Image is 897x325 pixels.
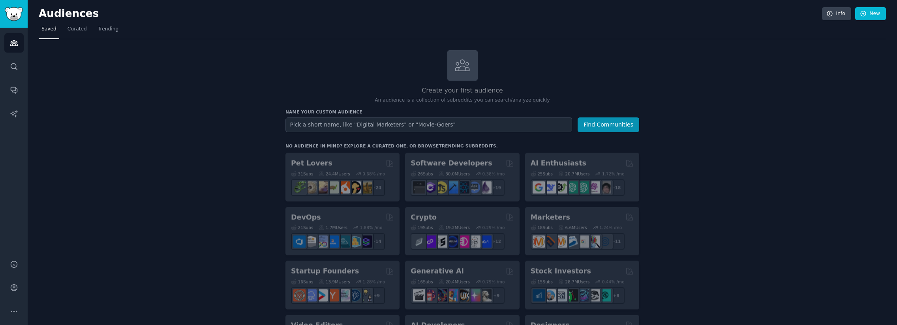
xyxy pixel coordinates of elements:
[304,289,317,302] img: SaaS
[439,225,470,231] div: 19.2M Users
[558,225,587,231] div: 6.6M Users
[855,7,886,21] a: New
[349,289,361,302] img: Entrepreneurship
[468,289,480,302] img: starryai
[315,181,328,194] img: leopardgeckos
[544,235,556,248] img: bigseo
[368,287,385,304] div: + 9
[577,235,589,248] img: googleads
[531,266,591,276] h2: Stock Investors
[349,235,361,248] img: aws_cdk
[439,279,470,284] div: 20.4M Users
[291,266,359,276] h2: Startup Founders
[533,181,545,194] img: GoogleGeminiAI
[411,212,437,222] h2: Crypto
[68,26,87,33] span: Curated
[544,181,556,194] img: DeepSeek
[65,23,90,39] a: Curated
[435,289,447,302] img: deepdream
[468,181,480,194] img: AskComputerScience
[599,181,611,194] img: ArtificalIntelligence
[41,26,56,33] span: Saved
[291,171,313,176] div: 31 Sub s
[531,279,553,284] div: 15 Sub s
[599,225,622,231] div: 1.24 % /mo
[578,117,639,132] button: Find Communities
[338,289,350,302] img: indiehackers
[293,289,306,302] img: EntrepreneurRideAlong
[411,159,492,168] h2: Software Developers
[457,181,469,194] img: reactnative
[602,171,625,176] div: 1.72 % /mo
[439,144,496,148] a: trending subreddits
[608,179,625,196] div: + 18
[424,289,436,302] img: dalle2
[304,235,317,248] img: AWS_Certified_Experts
[5,7,23,21] img: GummySearch logo
[558,171,589,176] div: 20.7M Users
[95,23,121,39] a: Trending
[327,289,339,302] img: ycombinator
[338,235,350,248] img: platformengineering
[349,181,361,194] img: PetAdvice
[822,7,851,21] a: Info
[479,235,492,248] img: defi_
[577,289,589,302] img: StocksAndTrading
[319,279,350,284] div: 13.9M Users
[413,181,425,194] img: software
[531,171,553,176] div: 25 Sub s
[468,235,480,248] img: CryptoNews
[411,225,433,231] div: 19 Sub s
[566,235,578,248] img: Emailmarketing
[488,233,505,250] div: + 12
[413,289,425,302] img: aivideo
[368,233,385,250] div: + 14
[39,8,822,20] h2: Audiences
[446,235,458,248] img: web3
[319,225,347,231] div: 1.7M Users
[98,26,118,33] span: Trending
[482,225,505,231] div: 0.29 % /mo
[566,181,578,194] img: chatgpt_promptDesign
[424,181,436,194] img: csharp
[285,97,639,104] p: An audience is a collection of subreddits you can search/analyze quickly
[533,235,545,248] img: content_marketing
[488,179,505,196] div: + 19
[482,171,505,176] div: 0.38 % /mo
[599,235,611,248] img: OnlineMarketing
[588,181,600,194] img: OpenAIDev
[555,235,567,248] img: AskMarketing
[558,279,589,284] div: 28.7M Users
[291,212,321,222] h2: DevOps
[457,235,469,248] img: defiblockchain
[446,289,458,302] img: sdforall
[531,159,586,168] h2: AI Enthusiasts
[360,235,372,248] img: PlatformEngineers
[457,289,469,302] img: FluxAI
[413,235,425,248] img: ethfinance
[293,181,306,194] img: herpetology
[544,289,556,302] img: ValueInvesting
[319,171,350,176] div: 24.4M Users
[360,181,372,194] img: dogbreed
[566,289,578,302] img: Trading
[285,86,639,96] h2: Create your first audience
[531,212,570,222] h2: Marketers
[479,289,492,302] img: DreamBooth
[424,235,436,248] img: 0xPolygon
[533,289,545,302] img: dividends
[291,159,332,168] h2: Pet Lovers
[315,289,328,302] img: startup
[291,225,313,231] div: 21 Sub s
[362,171,385,176] div: 0.68 % /mo
[588,289,600,302] img: swingtrading
[362,279,385,284] div: 1.28 % /mo
[555,289,567,302] img: Forex
[285,109,639,115] h3: Name your custom audience
[293,235,306,248] img: azuredevops
[482,279,505,284] div: 0.79 % /mo
[360,225,383,231] div: 1.88 % /mo
[608,233,625,250] div: + 11
[368,179,385,196] div: + 24
[315,235,328,248] img: Docker_DevOps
